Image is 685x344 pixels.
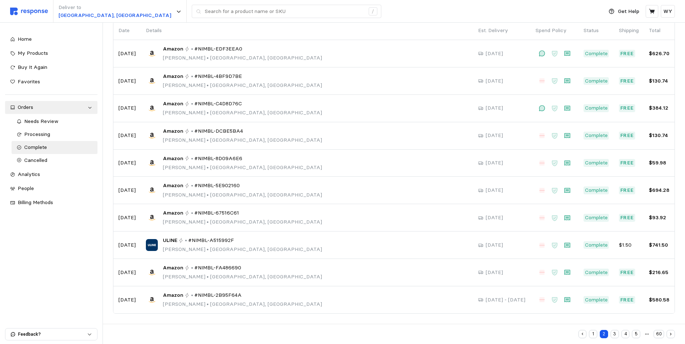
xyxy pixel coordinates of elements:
p: [PERSON_NAME] [GEOGRAPHIC_DATA], [GEOGRAPHIC_DATA] [163,136,322,144]
p: $580.58 [649,296,669,304]
span: • [205,301,210,307]
span: Amazon [163,100,183,108]
p: [DATE] [118,241,136,249]
a: Favorites [5,75,97,88]
span: • [205,219,210,225]
input: Search for a product name or SKU [205,5,365,18]
p: $384.12 [649,104,669,112]
a: Processing [12,128,97,141]
p: $216.65 [649,269,669,277]
p: [DATE] [118,296,136,304]
span: • [205,191,210,198]
p: • [191,182,193,190]
a: Orders [5,101,97,114]
span: Favorites [18,78,40,85]
p: [DATE] [486,214,503,222]
button: Get Help [604,5,643,18]
p: Deliver to [58,4,171,12]
span: People [18,185,34,191]
p: Free [620,104,634,112]
p: Free [620,214,634,222]
p: • [191,209,193,217]
p: [GEOGRAPHIC_DATA], [GEOGRAPHIC_DATA] [58,12,171,19]
span: Billing Methods [18,199,53,206]
img: Amazon [146,129,158,141]
span: • [205,164,210,171]
span: • [205,246,210,252]
p: [PERSON_NAME] [GEOGRAPHIC_DATA], [GEOGRAPHIC_DATA] [163,81,322,89]
p: $130.74 [649,77,669,85]
p: Total [649,27,669,35]
img: Amazon [146,184,158,196]
span: • [205,82,210,88]
button: Feedback? [5,328,97,340]
p: [DATE] [486,186,503,194]
p: [DATE] [486,241,503,249]
p: [DATE] [118,104,136,112]
button: 60 [654,330,664,338]
span: #NIMBL-C4D8D76C [194,100,242,108]
a: Home [5,33,97,46]
span: #NIMBL-5E902160 [194,182,240,190]
p: $130.74 [649,132,669,140]
p: Complete [585,77,608,85]
p: • [191,45,193,53]
p: Complete [585,132,608,140]
span: Amazon [163,127,183,135]
p: Complete [585,241,608,249]
p: $694.28 [649,186,669,194]
p: [DATE] - [DATE] [486,296,525,304]
p: $1.50 [619,241,639,249]
img: Amazon [146,75,158,87]
p: Complete [585,104,608,112]
span: Amazon [163,291,183,299]
a: Needs Review [12,115,97,128]
img: Amazon [146,266,158,278]
img: Amazon [146,157,158,169]
img: Amazon [146,212,158,224]
span: • [205,109,210,116]
span: Amazon [163,209,183,217]
p: Free [620,269,634,277]
p: [PERSON_NAME] [GEOGRAPHIC_DATA], [GEOGRAPHIC_DATA] [163,218,322,226]
span: #NIMBL-EDF3EEA0 [194,45,242,53]
p: [PERSON_NAME] [GEOGRAPHIC_DATA], [GEOGRAPHIC_DATA] [163,164,322,172]
span: Cancelled [24,157,47,163]
span: Buy It Again [18,64,47,70]
p: Free [620,132,634,140]
span: Analytics [18,171,40,177]
a: Billing Methods [5,196,97,209]
a: Analytics [5,168,97,181]
p: • [191,100,193,108]
p: Complete [585,50,608,58]
span: #NIMBL-DCBE5BA4 [194,127,243,135]
p: [DATE] [486,132,503,140]
span: Complete [24,144,47,150]
p: Spend Policy [536,27,573,35]
span: Amazon [163,155,183,163]
span: Amazon [163,264,183,272]
a: People [5,182,97,195]
p: [PERSON_NAME] [GEOGRAPHIC_DATA], [GEOGRAPHIC_DATA] [163,273,322,281]
p: [DATE] [486,77,503,85]
span: #NIMBL-8D09A6E6 [194,155,242,163]
span: • [205,54,210,61]
span: Amazon [163,45,183,53]
span: #NIMBL-67516C61 [194,209,239,217]
p: [DATE] [118,50,136,58]
p: Feedback? [18,331,87,338]
a: My Products [5,47,97,60]
p: Complete [585,186,608,194]
p: $626.70 [649,50,669,58]
p: [DATE] [486,50,503,58]
p: Date [118,27,136,35]
p: $741.50 [649,241,669,249]
p: Est. Delivery [478,27,525,35]
p: [DATE] [118,186,136,194]
p: Shipping [619,27,639,35]
button: 4 [621,330,630,338]
button: 3 [611,330,619,338]
p: • [191,155,193,163]
img: Amazon [146,48,158,59]
p: Get Help [618,8,639,16]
